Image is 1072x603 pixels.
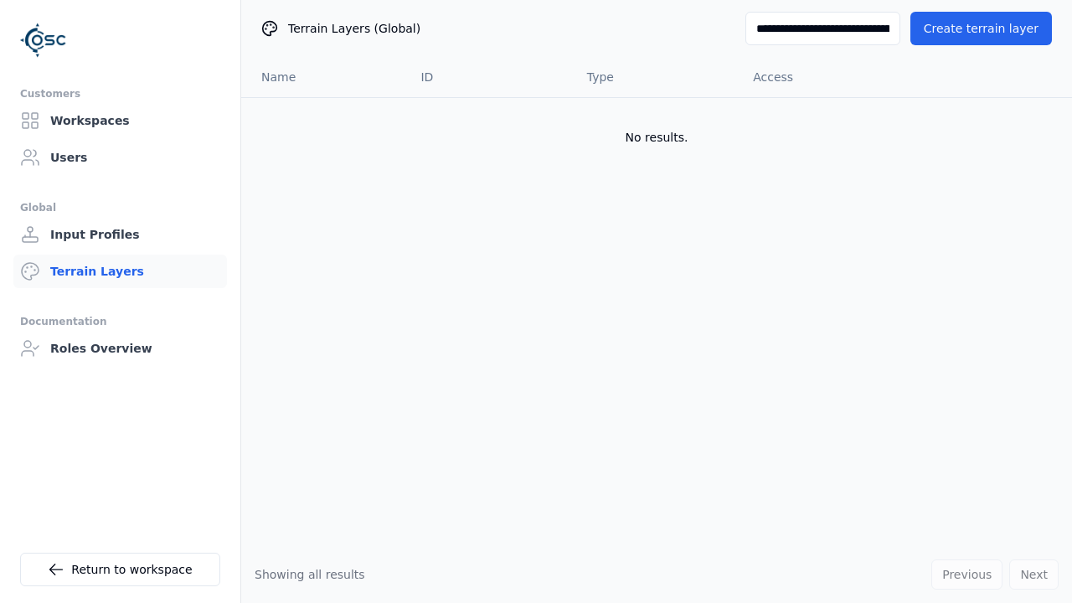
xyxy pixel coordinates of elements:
a: Return to workspace [20,553,220,586]
div: Customers [20,84,220,104]
a: Terrain Layers [13,255,227,288]
th: Access [740,57,905,97]
div: Documentation [20,312,220,332]
span: Showing all results [255,568,365,581]
a: Input Profiles [13,218,227,251]
div: Global [20,198,220,218]
a: Roles Overview [13,332,227,365]
img: Logo [20,17,67,64]
button: Create terrain layer [910,12,1052,45]
a: Workspaces [13,104,227,137]
th: ID [407,57,573,97]
td: No results. [241,97,1072,178]
th: Name [241,57,407,97]
span: Terrain Layers (Global) [288,20,420,37]
a: Users [13,141,227,174]
th: Type [574,57,740,97]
